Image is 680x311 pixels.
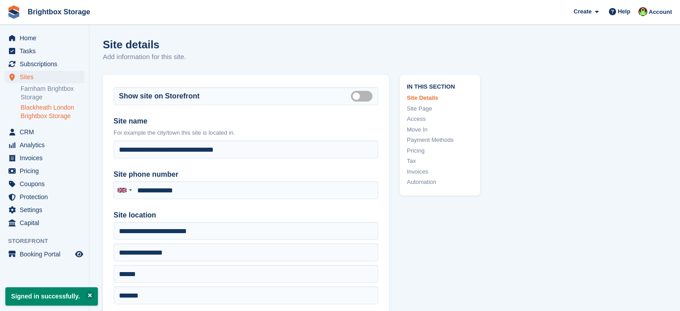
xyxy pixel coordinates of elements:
[74,249,84,260] a: Preview store
[407,146,473,155] a: Pricing
[20,178,73,190] span: Coupons
[4,71,84,83] a: menu
[4,248,84,260] a: menu
[4,178,84,190] a: menu
[4,165,84,177] a: menu
[4,152,84,164] a: menu
[20,45,73,57] span: Tasks
[20,152,73,164] span: Invoices
[20,58,73,70] span: Subscriptions
[114,210,378,221] label: Site location
[114,182,135,199] div: United Kingdom: +44
[114,128,378,137] p: For example the city/town this site is located in.
[407,157,473,166] a: Tax
[4,217,84,229] a: menu
[20,165,73,177] span: Pricing
[649,8,672,17] span: Account
[4,126,84,138] a: menu
[8,237,89,246] span: Storefront
[407,125,473,134] a: Move In
[351,95,376,97] label: Is public
[20,71,73,83] span: Sites
[4,32,84,44] a: menu
[114,116,378,127] label: Site name
[7,5,21,19] img: stora-icon-8386f47178a22dfd0bd8f6a31ec36ba5ce8667c1dd55bd0f319d3a0aa187defe.svg
[638,7,647,16] img: Marlena
[103,38,186,51] h1: Site details
[20,217,73,229] span: Capital
[114,169,378,180] label: Site phone number
[407,82,473,90] span: In this section
[407,136,473,145] a: Payment Methods
[407,115,473,124] a: Access
[20,204,73,216] span: Settings
[24,4,94,19] a: Brightbox Storage
[618,7,630,16] span: Help
[20,248,73,260] span: Booking Portal
[4,45,84,57] a: menu
[103,52,186,62] p: Add information for this site.
[21,103,84,120] a: Blackheath London Brightbox Storage
[574,7,591,16] span: Create
[407,104,473,113] a: Site Page
[21,85,84,102] a: Farnham Brightbox Storage
[4,204,84,216] a: menu
[4,139,84,151] a: menu
[407,94,473,102] a: Site Details
[407,167,473,176] a: Invoices
[4,191,84,203] a: menu
[20,191,73,203] span: Protection
[20,126,73,138] span: CRM
[20,32,73,44] span: Home
[119,91,199,102] label: Show site on Storefront
[20,139,73,151] span: Analytics
[4,58,84,70] a: menu
[5,287,98,306] p: Signed in successfully.
[407,178,473,187] a: Automation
